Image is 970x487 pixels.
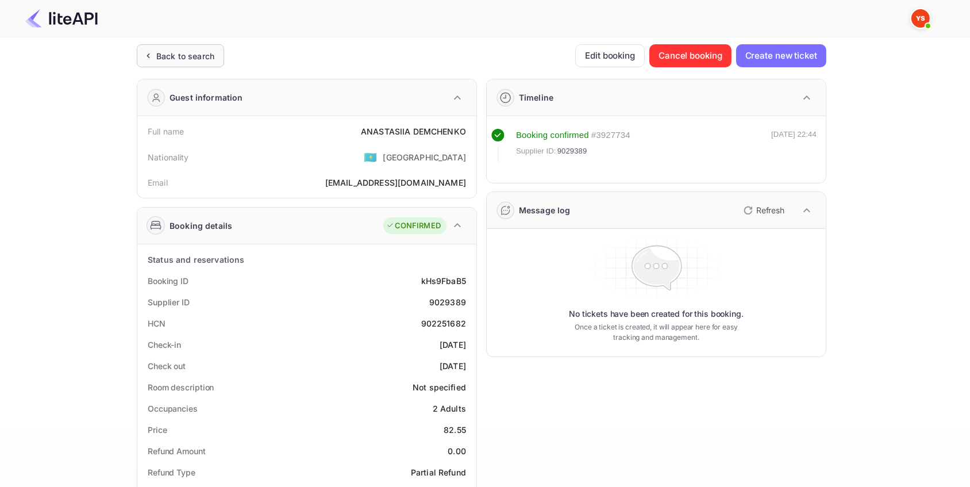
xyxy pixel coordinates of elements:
[148,151,189,163] div: Nationality
[148,275,188,287] div: Booking ID
[440,339,466,351] div: [DATE]
[421,317,466,329] div: 902251682
[148,466,195,478] div: Refund Type
[516,129,589,142] div: Booking confirmed
[411,466,466,478] div: Partial Refund
[591,129,630,142] div: # 3927734
[756,204,784,216] p: Refresh
[413,381,466,393] div: Not specified
[736,44,826,67] button: Create new ticket
[148,296,190,308] div: Supplier ID
[148,125,184,137] div: Full name
[361,125,466,137] div: ANASTASIIA DEMCHENKO
[148,317,165,329] div: HCN
[148,360,186,372] div: Check out
[364,147,377,167] span: United States
[148,424,167,436] div: Price
[557,145,587,157] span: 9029389
[649,44,732,67] button: Cancel booking
[148,177,168,189] div: Email
[386,220,441,232] div: CONFIRMED
[383,151,466,163] div: [GEOGRAPHIC_DATA]
[448,445,466,457] div: 0.00
[911,9,930,28] img: Yandex Support
[325,177,466,189] div: [EMAIL_ADDRESS][DOMAIN_NAME]
[569,308,744,320] p: No tickets have been created for this booking.
[565,322,747,343] p: Once a ticket is created, it will appear here for easy tracking and management.
[519,91,553,103] div: Timeline
[516,145,556,157] span: Supplier ID:
[737,201,789,220] button: Refresh
[444,424,466,436] div: 82.55
[170,220,232,232] div: Booking details
[148,381,214,393] div: Room description
[433,402,466,415] div: 2 Adults
[148,445,206,457] div: Refund Amount
[148,402,198,415] div: Occupancies
[771,129,817,162] div: [DATE] 22:44
[575,44,645,67] button: Edit booking
[429,296,466,308] div: 9029389
[156,50,214,62] div: Back to search
[148,254,244,266] div: Status and reservations
[148,339,181,351] div: Check-in
[170,91,243,103] div: Guest information
[421,275,466,287] div: kHs9FbaB5
[440,360,466,372] div: [DATE]
[25,9,98,28] img: LiteAPI Logo
[519,204,571,216] div: Message log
